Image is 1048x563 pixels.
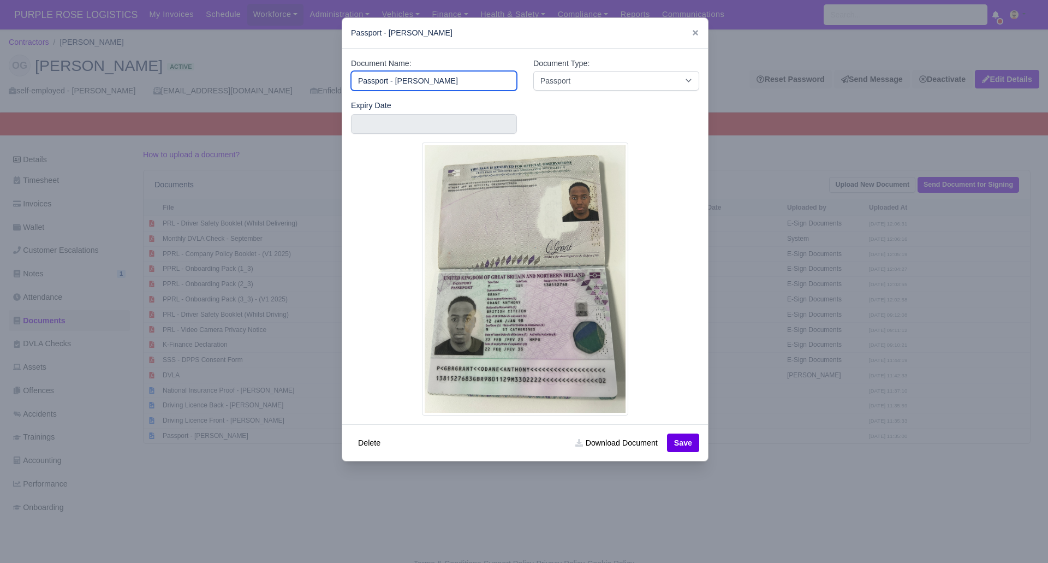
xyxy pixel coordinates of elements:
a: Download Document [568,434,664,452]
button: Delete [351,434,388,452]
label: Expiry Date [351,99,391,112]
div: Passport - [PERSON_NAME] [342,18,708,49]
button: Save [667,434,699,452]
label: Document Name: [351,57,412,70]
label: Document Type: [533,57,589,70]
iframe: Chat Widget [993,511,1048,563]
